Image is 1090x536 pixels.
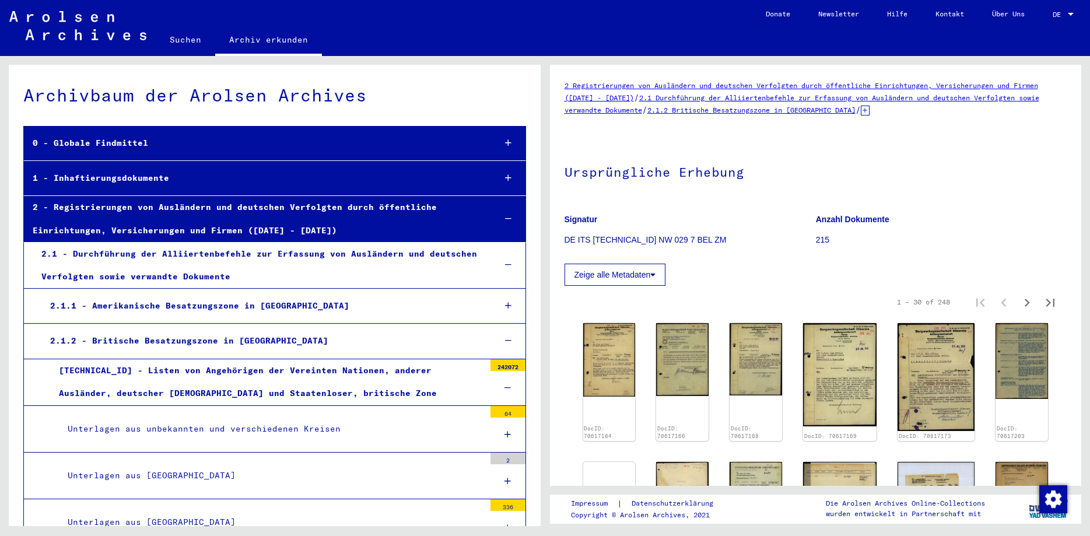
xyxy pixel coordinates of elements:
[826,498,985,509] p: Die Arolsen Archives Online-Collections
[156,26,215,54] a: Suchen
[41,295,485,317] div: 2.1.1 - Amerikanische Besatzungszone in [GEOGRAPHIC_DATA]
[50,359,485,405] div: [TECHNICAL_ID] - Listen von Angehörigen der Vereinten Nationen, anderer Ausländer, deutscher [DEM...
[898,462,975,517] img: 001.jpg
[1039,485,1067,513] img: Zustimmung ändern
[1015,290,1039,314] button: Next page
[731,425,759,440] a: DocID: 70617168
[565,264,666,286] button: Zeige alle Metadaten
[41,330,485,352] div: 2.1.2 - Britische Besatzungszone in [GEOGRAPHIC_DATA]
[583,323,636,397] img: 001.jpg
[898,323,975,432] img: 001.jpg
[730,323,782,396] img: 001.jpg
[571,498,617,510] a: Impressum
[897,297,950,307] div: 1 – 30 of 248
[803,323,877,427] img: 001.jpg
[24,196,485,241] div: 2 - Registrierungen von Ausländern und deutschen Verfolgten durch öffentliche Einrichtungen, Vers...
[622,498,727,510] a: Datenschutzerklärung
[996,462,1048,536] img: 001.jpg
[565,145,1067,197] h1: Ursprüngliche Erhebung
[565,215,598,224] b: Signatur
[59,418,485,440] div: Unterlagen aus unbekannten und verschiedenen Kreisen
[565,93,1039,114] a: 2.1 Durchführung der Alliiertenbefehle zur Erfassung von Ausländern und deutschen Verfolgten sowi...
[490,359,525,371] div: 242072
[33,243,485,288] div: 2.1 - Durchführung der Alliiertenbefehle zur Erfassung von Ausländern und deutschen Verfolgten so...
[584,425,612,440] a: DocID: 70617164
[899,433,951,439] a: DocID: 70617173
[23,82,526,108] div: Archivbaum der Arolsen Archives
[642,104,647,115] span: /
[730,462,782,535] img: 001.jpg
[803,462,877,509] img: 001.jpg
[816,215,889,224] b: Anzahl Dokumente
[1053,10,1066,19] span: DE
[657,425,685,440] a: DocID: 70617166
[969,290,992,314] button: First page
[9,11,146,40] img: Arolsen_neg.svg
[490,406,525,418] div: 64
[490,453,525,464] div: 2
[856,104,861,115] span: /
[59,464,485,487] div: Unterlagen aus [GEOGRAPHIC_DATA]
[571,510,727,520] p: Copyright © Arolsen Archives, 2021
[656,462,709,533] img: 001.jpg
[565,234,815,246] p: DE ITS [TECHNICAL_ID] NW 029 7 BEL ZM
[634,92,639,103] span: /
[24,167,485,190] div: 1 - Inhaftierungsdokumente
[565,81,1038,102] a: 2 Registrierungen von Ausländern und deutschen Verfolgten durch öffentliche Einrichtungen, Versic...
[24,132,485,155] div: 0 - Globale Findmittel
[996,323,1048,399] img: 001.jpg
[571,498,727,510] div: |
[647,106,856,114] a: 2.1.2 Britische Besatzungszone in [GEOGRAPHIC_DATA]
[656,323,709,396] img: 001.jpg
[826,509,985,519] p: wurden entwickelt in Partnerschaft mit
[997,425,1025,440] a: DocID: 70617203
[490,499,525,511] div: 336
[992,290,1015,314] button: Previous page
[1039,290,1062,314] button: Last page
[215,26,322,56] a: Archiv erkunden
[816,234,1067,246] p: 215
[1026,494,1070,523] img: yv_logo.png
[804,433,857,439] a: DocID: 70617169
[59,511,485,534] div: Unterlagen aus [GEOGRAPHIC_DATA]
